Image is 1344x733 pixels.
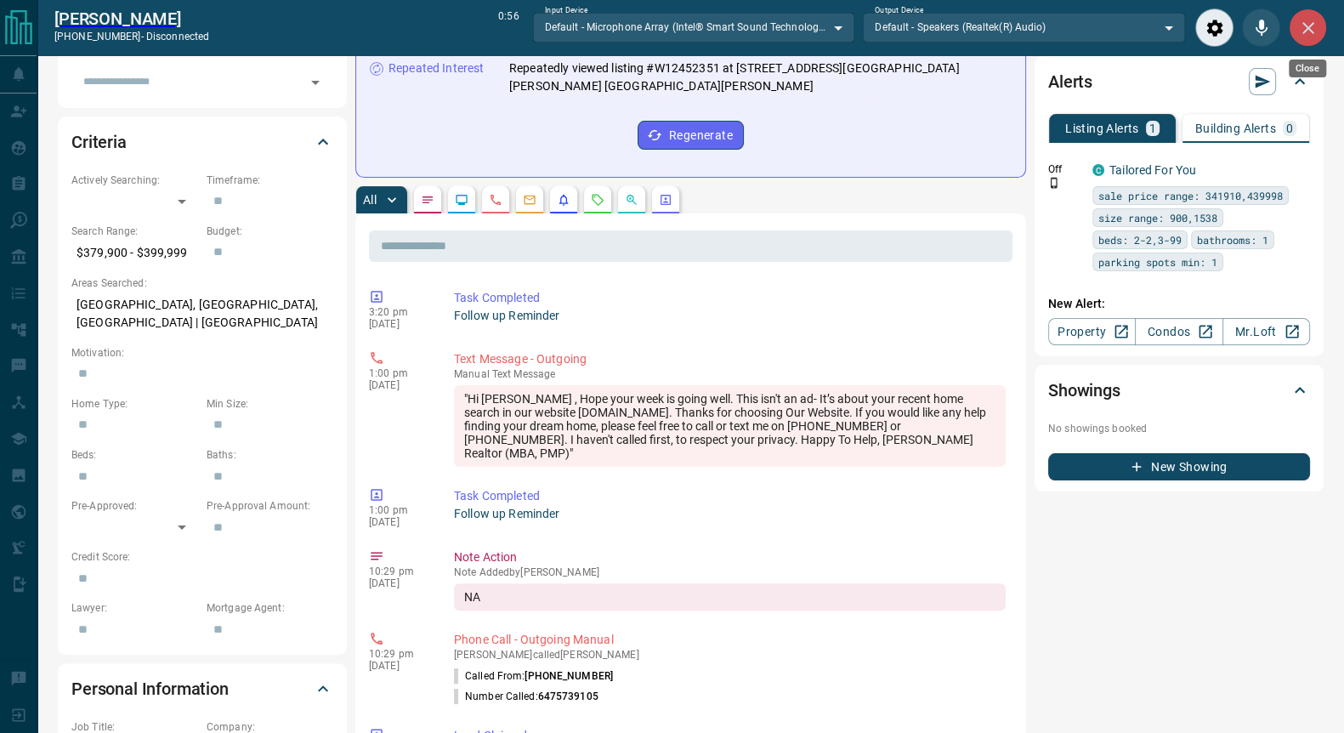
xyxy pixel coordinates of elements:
[454,289,1006,307] p: Task Completed
[1197,231,1268,248] span: bathrooms: 1
[533,13,855,42] div: Default - Microphone Array (Intel® Smart Sound Technology for Digital Microphones)
[421,193,434,207] svg: Notes
[363,194,377,206] p: All
[1048,318,1136,345] a: Property
[369,648,428,660] p: 10:29 pm
[71,276,333,291] p: Areas Searched:
[369,660,428,672] p: [DATE]
[54,9,209,29] a: [PERSON_NAME]
[71,600,198,616] p: Lawyer:
[1098,209,1217,226] span: size range: 900,1538
[71,447,198,463] p: Beds:
[71,498,198,514] p: Pre-Approved:
[1242,9,1280,47] div: Mute
[454,583,1006,611] div: NA
[54,29,209,44] p: [PHONE_NUMBER] -
[71,128,127,156] h2: Criteria
[538,690,598,702] span: 6475739105
[71,549,333,565] p: Credit Score:
[454,505,1006,523] p: Follow up Reminder
[71,173,198,188] p: Actively Searching:
[1065,122,1139,134] p: Listing Alerts
[1048,177,1060,189] svg: Push Notification Only
[523,193,536,207] svg: Emails
[388,60,484,77] p: Repeated Interest
[455,193,468,207] svg: Lead Browsing Activity
[454,385,1006,467] div: "Hi [PERSON_NAME] , Hope your week is going well. This isn't an ad- It’s about your recent home s...
[71,396,198,412] p: Home Type:
[1048,377,1120,404] h2: Showings
[369,516,428,528] p: [DATE]
[863,13,1185,42] div: Default - Speakers (Realtek(R) Audio)
[207,447,333,463] p: Baths:
[1092,164,1104,176] div: condos.ca
[1195,122,1276,134] p: Building Alerts
[71,239,198,267] p: $379,900 - $399,999
[498,9,519,47] p: 0:56
[1048,453,1310,480] button: New Showing
[1048,295,1310,313] p: New Alert:
[71,345,333,361] p: Motivation:
[1135,318,1222,345] a: Condos
[1289,60,1326,77] div: Close
[1222,318,1310,345] a: Mr.Loft
[1109,163,1196,177] a: Tailored For You
[1098,231,1182,248] span: beds: 2-2,3-99
[1098,187,1283,204] span: sale price range: 341910,439998
[369,306,428,318] p: 3:20 pm
[71,675,229,702] h2: Personal Information
[557,193,570,207] svg: Listing Alerts
[489,193,502,207] svg: Calls
[454,548,1006,566] p: Note Action
[369,367,428,379] p: 1:00 pm
[454,689,598,704] p: Number Called:
[454,668,613,684] p: Called From:
[454,368,490,380] span: manual
[454,350,1006,368] p: Text Message - Outgoing
[207,498,333,514] p: Pre-Approval Amount:
[591,193,604,207] svg: Requests
[207,173,333,188] p: Timeframe:
[369,565,428,577] p: 10:29 pm
[454,368,1006,380] p: Text Message
[146,31,209,43] span: disconnected
[369,577,428,589] p: [DATE]
[1195,9,1233,47] div: Audio Settings
[71,224,198,239] p: Search Range:
[454,307,1006,325] p: Follow up Reminder
[207,396,333,412] p: Min Size:
[525,670,613,682] span: [PHONE_NUMBER]
[1048,61,1310,102] div: Alerts
[71,122,333,162] div: Criteria
[454,487,1006,505] p: Task Completed
[625,193,638,207] svg: Opportunities
[1286,122,1293,134] p: 0
[659,193,672,207] svg: Agent Actions
[1048,162,1082,177] p: Off
[71,668,333,709] div: Personal Information
[1048,370,1310,411] div: Showings
[303,71,327,94] button: Open
[1149,122,1156,134] p: 1
[1048,421,1310,436] p: No showings booked
[207,224,333,239] p: Budget:
[509,60,1012,95] p: Repeatedly viewed listing #W12452351 at [STREET_ADDRESS][GEOGRAPHIC_DATA][PERSON_NAME] [GEOGRAPHI...
[1048,68,1092,95] h2: Alerts
[369,318,428,330] p: [DATE]
[369,379,428,391] p: [DATE]
[1289,9,1327,47] div: Close
[1098,253,1217,270] span: parking spots min: 1
[71,291,333,337] p: [GEOGRAPHIC_DATA], [GEOGRAPHIC_DATA], [GEOGRAPHIC_DATA] | [GEOGRAPHIC_DATA]
[369,504,428,516] p: 1:00 pm
[454,566,1006,578] p: Note Added by [PERSON_NAME]
[875,5,923,16] label: Output Device
[545,5,588,16] label: Input Device
[638,121,744,150] button: Regenerate
[207,600,333,616] p: Mortgage Agent:
[454,649,1006,661] p: [PERSON_NAME] called [PERSON_NAME]
[454,631,1006,649] p: Phone Call - Outgoing Manual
